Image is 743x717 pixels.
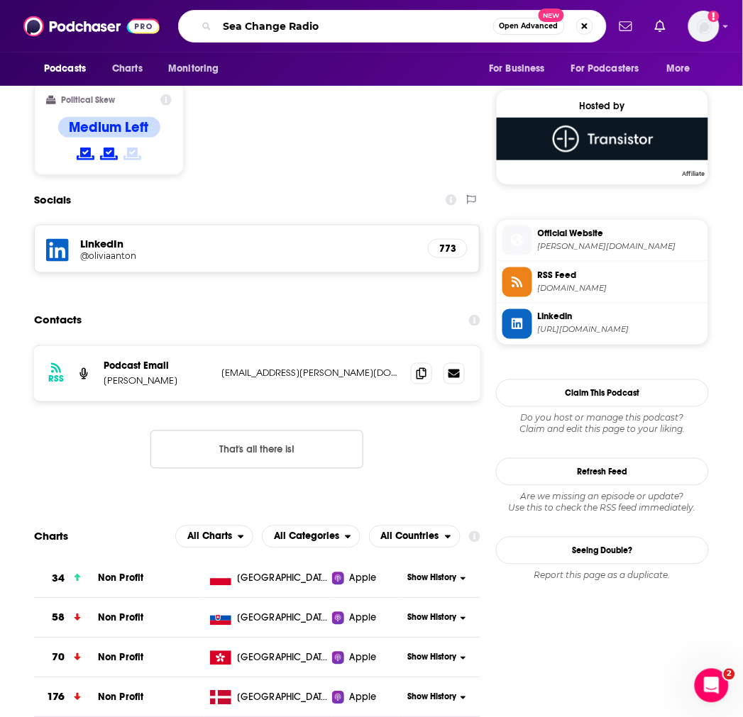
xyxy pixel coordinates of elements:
span: Show History [407,652,456,664]
a: 70 [34,638,98,677]
a: 34 [34,560,98,599]
a: Apple [332,691,403,705]
a: [GEOGRAPHIC_DATA] [204,691,332,705]
button: Show profile menu [688,11,720,42]
span: Apple [350,572,377,586]
span: Show History [407,612,456,624]
span: Affiliate [680,169,708,178]
a: Charts [103,55,151,82]
span: More [667,59,691,79]
span: feeds.transistor.fm [538,283,703,294]
span: Apple [350,651,377,665]
h5: @oliviaanton [80,250,307,261]
span: Poland [237,572,329,586]
span: Linkedin [538,311,703,323]
h5: LinkedIn [80,237,417,250]
span: Hong Kong [237,651,329,665]
img: Podchaser - Follow, Share and Rate Podcasts [23,13,160,40]
h3: 70 [52,650,65,666]
a: RSS Feed[DOMAIN_NAME] [502,267,703,297]
h2: Political Skew [62,95,116,105]
button: Refresh Feed [496,458,709,486]
h3: 58 [52,610,65,626]
div: Search podcasts, credits, & more... [178,10,607,43]
button: Open AdvancedNew [493,18,565,35]
a: Official Website[PERSON_NAME][DOMAIN_NAME] [502,226,703,255]
span: Charts [112,59,143,79]
h2: Categories [262,526,361,548]
span: Monitoring [168,59,219,79]
span: Show History [407,572,456,584]
button: Claim This Podcast [496,379,709,407]
p: [EMAIL_ADDRESS][PERSON_NAME][DOMAIN_NAME] [221,367,400,379]
button: Nothing here. [150,430,363,469]
a: Linkedin[URL][DOMAIN_NAME] [502,309,703,339]
a: Apple [332,651,403,665]
span: New [539,9,564,22]
a: Apple [332,611,403,626]
h4: Medium Left [70,118,149,136]
span: Logged in as cgiron [688,11,720,42]
a: [GEOGRAPHIC_DATA] [204,651,332,665]
a: Non Profit [98,691,144,704]
div: Claim and edit this page to your liking. [496,413,709,435]
button: open menu [562,55,660,82]
h2: Platforms [175,526,253,548]
h2: Socials [34,187,71,213]
a: Show notifications dropdown [649,14,671,38]
button: Show History [403,652,470,664]
button: open menu [158,55,237,82]
p: [PERSON_NAME] [104,375,210,387]
div: Hosted by [497,100,708,112]
span: All Countries [381,532,439,542]
a: @oliviaanton [80,250,417,261]
a: Non Profit [98,652,144,664]
button: open menu [369,526,461,548]
span: Slovakia [237,611,329,626]
button: open menu [34,55,104,82]
a: 58 [34,599,98,638]
span: For Business [489,59,545,79]
span: https://www.linkedin.com/in/oliviaanton [538,325,703,335]
h2: Charts [34,530,68,543]
span: Official Website [538,227,703,240]
a: 176 [34,678,98,717]
span: Do you host or manage this podcast? [496,413,709,424]
span: eli.org [538,241,703,252]
button: open menu [262,526,361,548]
img: Transistor [497,118,708,160]
a: Non Profit [98,572,144,584]
a: Transistor [497,118,708,176]
iframe: Intercom live chat [695,669,729,703]
h3: RSS [48,374,64,385]
button: Show History [403,612,470,624]
img: User Profile [688,11,720,42]
span: Apple [350,611,377,626]
input: Search podcasts, credits, & more... [217,15,493,38]
button: open menu [657,55,709,82]
span: Podcasts [44,59,86,79]
svg: Add a profile image [708,11,720,22]
h5: 773 [440,243,456,255]
div: Report this page as a duplicate. [496,570,709,582]
a: [GEOGRAPHIC_DATA] [204,572,332,586]
span: RSS Feed [538,269,703,282]
span: All Charts [187,532,232,542]
span: Open Advanced [500,23,558,30]
h3: 176 [47,689,65,706]
span: 2 [724,669,735,680]
span: Denmark [237,691,329,705]
div: Are we missing an episode or update? Use this to check the RSS feed immediately. [496,491,709,514]
a: Seeing Double? [496,537,709,565]
a: Apple [332,572,403,586]
h3: 34 [52,571,65,587]
span: Show History [407,691,456,704]
button: open menu [479,55,563,82]
h2: Countries [369,526,461,548]
a: Non Profit [98,612,144,624]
